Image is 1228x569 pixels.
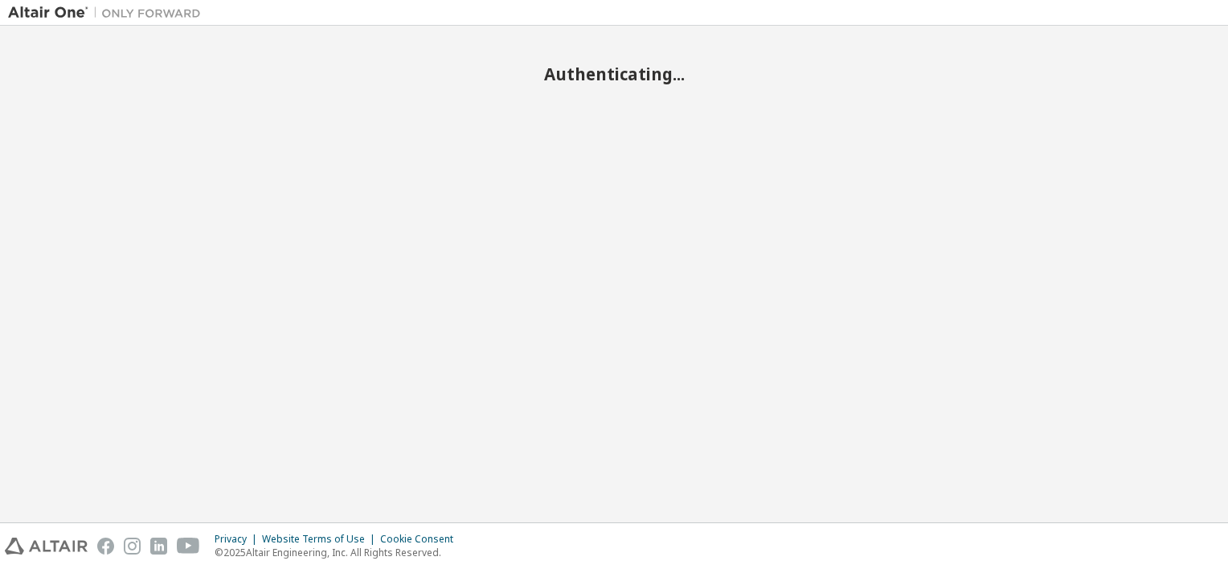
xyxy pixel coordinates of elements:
[380,533,463,546] div: Cookie Consent
[215,533,262,546] div: Privacy
[5,538,88,555] img: altair_logo.svg
[8,63,1220,84] h2: Authenticating...
[8,5,209,21] img: Altair One
[150,538,167,555] img: linkedin.svg
[262,533,380,546] div: Website Terms of Use
[215,546,463,559] p: © 2025 Altair Engineering, Inc. All Rights Reserved.
[124,538,141,555] img: instagram.svg
[97,538,114,555] img: facebook.svg
[177,538,200,555] img: youtube.svg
